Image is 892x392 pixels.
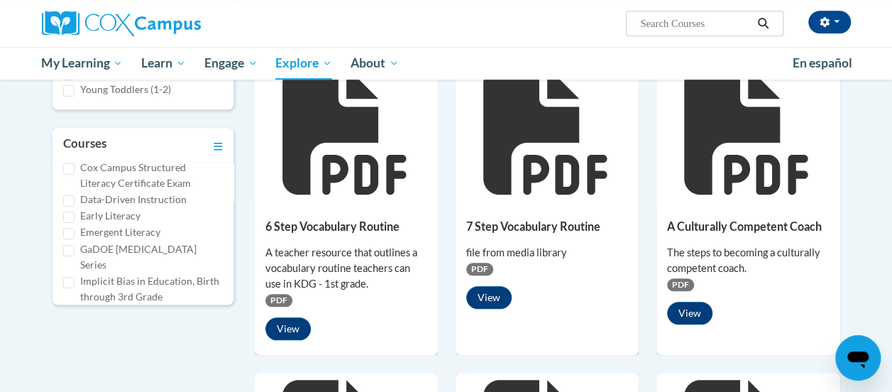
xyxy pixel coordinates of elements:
a: My Learning [33,47,133,80]
div: The steps to becoming a culturally competent coach. [667,245,829,276]
div: file from media library [466,245,628,261]
span: PDF [667,278,694,291]
a: Engage [195,47,267,80]
iframe: Button to launch messaging window [835,335,881,381]
a: En español [783,48,861,78]
label: Implicit Bias in Education, Birth through 3rd Grade [80,273,223,305]
h3: Courses [63,135,106,155]
span: Explore [275,55,332,72]
label: Young Toddlers (1-2) [80,82,171,97]
a: Explore [266,47,341,80]
button: Search [752,15,773,32]
span: My Learning [41,55,123,72]
button: View [265,317,311,340]
span: En español [793,55,852,70]
span: About [351,55,399,72]
label: Data-Driven Instruction [80,192,187,207]
h5: A Culturally Competent Coach [667,219,829,233]
span: Learn [141,55,186,72]
img: Cox Campus [42,11,201,36]
h5: 7 Step Vocabulary Routine [466,219,628,233]
a: About [341,47,408,80]
a: Learn [132,47,195,80]
button: View [667,302,712,325]
label: Cox Campus Structured Literacy Certificate Exam [80,160,223,191]
button: Account Settings [808,11,851,33]
span: Engage [204,55,258,72]
h5: 6 Step Vocabulary Routine [265,219,427,233]
label: Emergent Literacy [80,224,160,240]
label: Early Literacy [80,208,141,224]
button: View [466,286,512,309]
div: A teacher resource that outlines a vocabulary routine teachers can use in KDG - 1st grade. [265,245,427,292]
a: Toggle collapse [214,135,223,155]
label: GaDOE [MEDICAL_DATA] Series [80,241,223,273]
span: PDF [466,263,493,276]
span: PDF [265,294,292,307]
input: Search Courses [639,15,752,32]
a: Cox Campus [42,11,297,36]
div: Main menu [31,47,861,80]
